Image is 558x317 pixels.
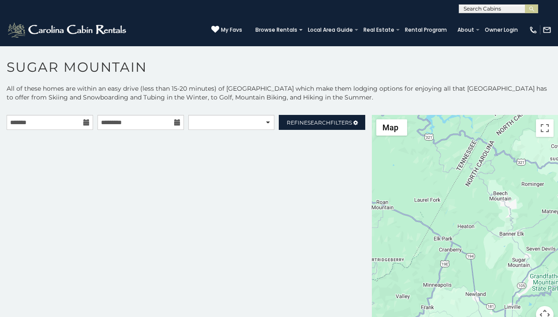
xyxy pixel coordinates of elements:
a: RefineSearchFilters [279,115,365,130]
span: Refine Filters [287,119,352,126]
a: Browse Rentals [251,24,302,36]
span: Search [307,119,330,126]
img: phone-regular-white.png [529,26,538,34]
img: White-1-2.png [7,21,129,39]
a: About [453,24,479,36]
a: Rental Program [401,24,451,36]
button: Change map style [376,119,407,136]
button: Toggle fullscreen view [536,119,554,137]
img: mail-regular-white.png [543,26,551,34]
span: My Favs [221,26,242,34]
span: Map [382,123,398,132]
a: Owner Login [480,24,522,36]
a: My Favs [211,26,242,34]
a: Local Area Guide [303,24,357,36]
a: Real Estate [359,24,399,36]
